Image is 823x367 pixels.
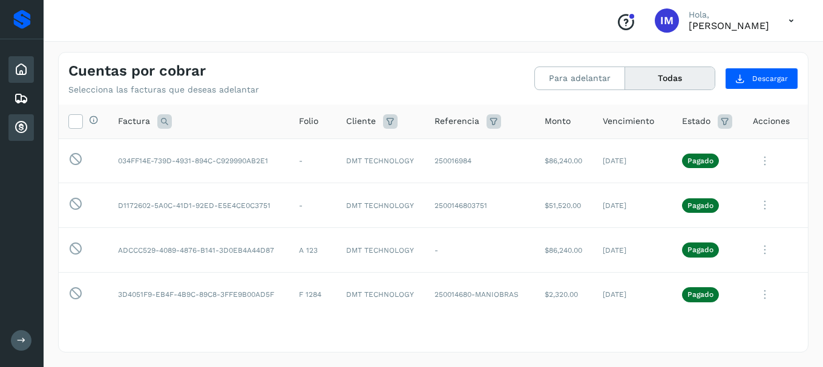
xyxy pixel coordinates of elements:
h4: Cuentas por cobrar [68,62,206,80]
td: DMT TECHNOLOGY [336,228,425,273]
td: [DATE] [593,183,672,228]
p: Hola, [689,10,769,20]
td: DMT TECHNOLOGY [336,138,425,183]
td: DMT TECHNOLOGY [336,183,425,228]
div: Embarques [8,85,34,112]
td: 3D4051F9-EB4F-4B9C-89C8-3FFE9B00AD5F [108,272,289,317]
button: Descargar [725,68,798,89]
p: Selecciona las facturas que deseas adelantar [68,85,259,95]
p: Pagado [687,290,713,299]
div: Cuentas por cobrar [8,114,34,141]
td: - [289,183,336,228]
span: Estado [682,115,710,128]
td: [DATE] [593,138,672,183]
div: Inicio [8,56,34,83]
span: Vencimiento [603,115,654,128]
td: $2,320.00 [535,272,593,317]
td: 2500146803751 [425,183,534,228]
td: [DATE] [593,228,672,273]
td: - [425,228,534,273]
td: F 1284 [289,272,336,317]
span: Referencia [434,115,479,128]
td: D1172602-5A0C-41D1-92ED-E5E4CE0C3751 [108,183,289,228]
button: Todas [625,67,715,89]
td: ADCCC529-4089-4876-B141-3D0EB4A44D87 [108,228,289,273]
td: A 123 [289,228,336,273]
td: [DATE] [593,272,672,317]
span: Acciones [753,115,790,128]
span: Factura [118,115,150,128]
button: Para adelantar [535,67,625,89]
span: Descargar [752,73,788,84]
td: DMT TECHNOLOGY [336,272,425,317]
td: $86,240.00 [535,228,593,273]
span: Cliente [346,115,376,128]
td: 034FF14E-739D-4931-894C-C929990AB2E1 [108,138,289,183]
td: - [289,138,336,183]
p: Pagado [687,157,713,165]
p: Pagado [687,245,713,254]
p: Isaias Muñoz mendoza [689,20,769,31]
span: Folio [299,115,318,128]
td: $51,520.00 [535,183,593,228]
p: Pagado [687,201,713,210]
td: 250014680-MANIOBRAS [425,272,534,317]
span: Monto [545,115,571,128]
td: 250016984 [425,138,534,183]
td: $86,240.00 [535,138,593,183]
